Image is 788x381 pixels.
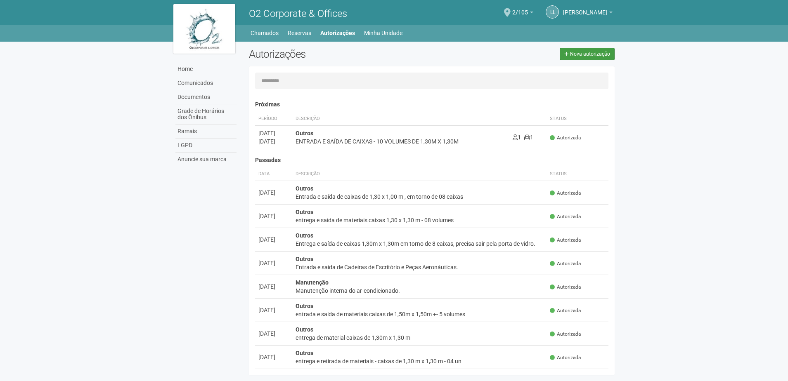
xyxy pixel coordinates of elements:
span: 2/105 [512,1,528,16]
h2: Autorizações [249,48,426,60]
a: LGPD [175,139,237,153]
th: Data [255,167,292,181]
div: Entrada e saída de caixas de 1,30 x 1,00 m , em torno de 08 caixas [296,193,544,201]
div: [DATE] [258,137,289,146]
div: Entrega e saída de caixas 1,30m x 1,30m em torno de 8 caixas, precisa sair pela porta de vidro. [296,240,544,248]
div: [DATE] [258,282,289,291]
div: entrega de material caixas de 1,30m x 1,30 m [296,334,544,342]
th: Status [547,112,608,126]
div: Entrada e saída de Cadeiras de Escritório e Peças Aeronáuticas. [296,263,544,271]
div: entrega e saída de materiais caixas 1,30 x 1,30 m - 08 volumes [296,216,544,224]
a: [PERSON_NAME] [563,10,613,17]
div: entrada e saída de materiais caixas de 1,50m x 1,50m +- 5 volumes [296,310,544,318]
strong: Outros [296,232,313,239]
h4: Passadas [255,157,609,163]
span: Autorizada [550,260,581,267]
div: [DATE] [258,188,289,197]
div: [DATE] [258,212,289,220]
a: Minha Unidade [364,27,402,39]
div: [DATE] [258,129,289,137]
span: Autorizada [550,354,581,361]
strong: Outros [296,326,313,333]
span: Autorizada [550,284,581,291]
a: Autorizações [320,27,355,39]
div: ENTRADA E SAÍDA DE CAIXAS - 10 VOLUMES DE 1,30M X 1,30M [296,137,506,146]
strong: Outros [296,130,313,136]
a: 2/105 [512,10,533,17]
span: Autorizada [550,134,581,141]
a: Grade de Horários dos Ônibus [175,104,237,125]
a: Home [175,62,237,76]
th: Descrição [292,167,547,181]
a: Nova autorização [560,48,615,60]
div: Manutenção interna do ar-condicionado. [296,287,544,295]
strong: Outros [296,350,313,356]
a: Anuncie sua marca [175,153,237,166]
a: Documentos [175,90,237,104]
th: Período [255,112,292,126]
a: Reservas [288,27,311,39]
a: Chamados [251,27,279,39]
th: Status [547,167,608,181]
span: Autorizada [550,237,581,244]
strong: Outros [296,185,313,192]
strong: Outros [296,209,313,215]
span: 1 [524,134,533,141]
strong: Outros [296,256,313,262]
div: [DATE] [258,329,289,338]
strong: Outros [296,303,313,309]
img: logo.jpg [173,4,235,54]
span: Nova autorização [570,51,610,57]
span: Autorizada [550,331,581,338]
div: [DATE] [258,259,289,267]
a: LL [546,5,559,19]
h4: Próximas [255,101,609,108]
a: Comunicados [175,76,237,90]
span: 1 [513,134,521,141]
th: Descrição [292,112,509,126]
span: Autorizada [550,213,581,220]
div: [DATE] [258,353,289,361]
div: [DATE] [258,306,289,314]
strong: Manutenção [296,279,329,286]
span: Autorizada [550,307,581,314]
div: [DATE] [258,235,289,244]
div: entrega e retirada de materiais - caixas de 1,30 m x 1,30 m - 04 un [296,357,544,365]
span: Lara Lira Justino [563,1,607,16]
a: Ramais [175,125,237,139]
span: O2 Corporate & Offices [249,8,347,19]
span: Autorizada [550,190,581,197]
